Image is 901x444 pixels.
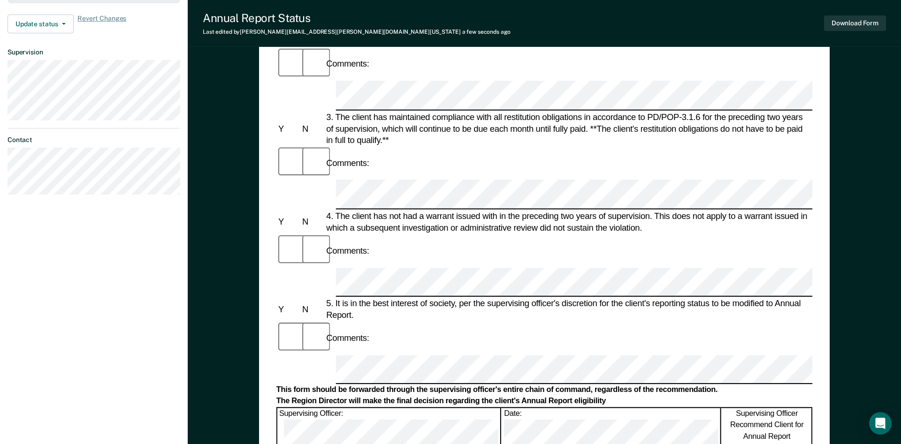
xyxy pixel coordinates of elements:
div: N [300,216,324,228]
div: 3. The client has maintained compliance with all restitution obligations in accordance to PD/POP-... [324,111,812,146]
div: 5. It is in the best interest of society, per the supervising officer's discretion for the client... [324,298,812,321]
div: Y [276,304,300,316]
div: 4. The client has not had a warrant issued with in the preceding two years of supervision. This d... [324,211,812,233]
div: Comments: [324,332,371,344]
div: Comments: [324,245,371,256]
div: This form should be forwarded through the supervising officer's entire chain of command, regardle... [276,385,812,395]
button: Update status [8,15,74,33]
div: N [300,304,324,316]
div: The Region Director will make the final decision regarding the client's Annual Report eligibility [276,396,812,406]
div: Y [276,216,300,228]
button: Download Form [824,15,886,31]
div: Y [276,123,300,135]
div: Comments: [324,58,371,70]
div: Comments: [324,157,371,169]
div: Last edited by [PERSON_NAME][EMAIL_ADDRESS][PERSON_NAME][DOMAIN_NAME][US_STATE] [203,29,511,35]
dt: Contact [8,136,180,144]
span: Revert Changes [77,15,126,33]
div: Annual Report Status [203,11,511,25]
dt: Supervision [8,48,180,56]
div: Open Intercom Messenger [869,412,892,435]
div: N [300,123,324,135]
span: a few seconds ago [462,29,511,35]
